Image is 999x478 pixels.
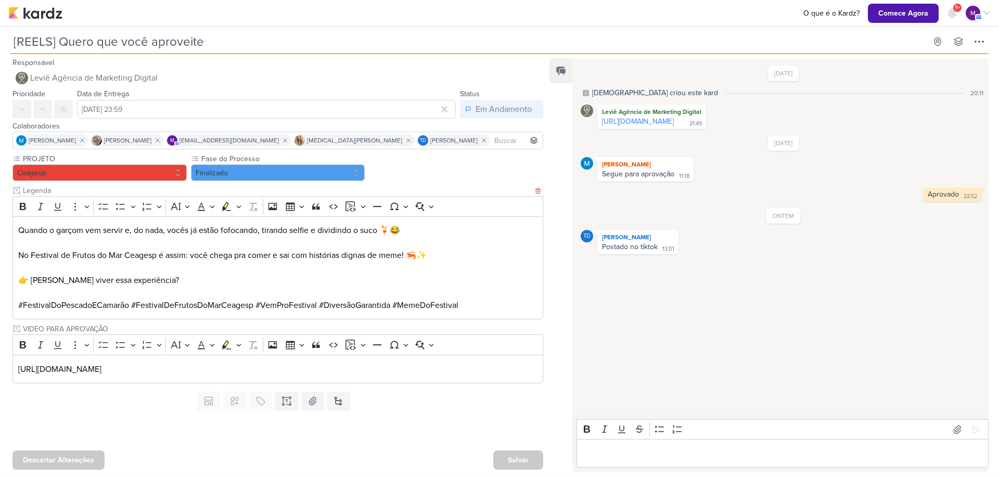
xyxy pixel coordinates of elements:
[22,153,187,164] label: PROJETO
[581,157,593,170] img: MARIANA MIRANDA
[476,103,532,115] div: Em Andamento
[12,69,543,87] button: Leviê Agência de Marketing Digital
[18,363,538,376] p: [URL][DOMAIN_NAME]
[191,164,365,181] button: Finalizado
[12,121,543,132] div: Colaboradores
[577,439,989,468] div: Editor editing area: main
[16,72,28,84] img: Leviê Agência de Marketing Digital
[12,355,543,383] div: Editor editing area: main
[460,89,480,98] label: Status
[10,32,926,51] input: Kard Sem Título
[679,172,689,180] div: 11:18
[602,242,658,251] div: Postado no tiktok
[12,216,543,320] div: Editor editing area: main
[180,136,279,145] span: [EMAIL_ADDRESS][DOMAIN_NAME]
[689,120,702,128] div: 21:49
[599,232,676,242] div: [PERSON_NAME]
[418,135,428,146] div: Thais de carvalho
[21,324,543,334] input: Texto sem título
[602,170,674,178] div: Segue para aprovação
[167,135,177,146] div: mlegnaioli@gmail.com
[460,100,543,119] button: Em Andamento
[12,334,543,355] div: Editor toolbar
[492,134,541,147] input: Buscar
[92,135,102,146] img: Sarah Violante
[430,136,478,145] span: [PERSON_NAME]
[602,117,674,126] a: [URL][DOMAIN_NAME]
[581,105,593,117] img: Leviê Agência de Marketing Digital
[18,224,538,287] p: Quando o garçom vem servir e, do nada, vocês já estão fofocando, tirando selfie e dividindo o suc...
[307,136,402,145] span: [MEDICAL_DATA][PERSON_NAME]
[12,89,45,98] label: Prioridade
[170,138,174,144] p: m
[420,138,426,144] p: Td
[928,190,959,199] div: Aprovado
[599,159,691,170] div: [PERSON_NAME]
[294,135,305,146] img: Yasmin Yumi
[583,234,591,239] p: Td
[8,7,62,19] img: kardz.app
[868,4,939,23] button: Comece Agora
[77,89,129,98] label: Data de Entrega
[29,136,76,145] span: [PERSON_NAME]
[104,136,151,145] span: [PERSON_NAME]
[799,8,864,19] a: O que é o Kardz?
[581,230,593,242] div: Thais de carvalho
[599,107,704,117] div: Leviê Agência de Marketing Digital
[592,87,718,98] div: [DEMOGRAPHIC_DATA] criou este kard
[21,185,533,196] input: Texto sem título
[955,4,960,12] span: 9+
[12,196,543,216] div: Editor toolbar
[16,135,27,146] img: MARIANA MIRANDA
[30,72,158,84] span: Leviê Agência de Marketing Digital
[970,8,976,18] p: m
[970,88,983,98] div: 20:11
[964,192,977,201] div: 22:52
[200,153,365,164] label: Fase do Processo
[12,58,54,67] label: Responsável
[18,299,538,312] p: #FestivalDoPescadoECamarão #FestivalDeFrutosDoMarCeagesp #VemProFestival #DiversãoGarantida #Meme...
[12,164,187,181] button: Ceagesp
[77,100,456,119] input: Select a date
[662,245,674,253] div: 13:01
[577,419,989,440] div: Editor toolbar
[966,6,980,20] div: mlegnaioli@gmail.com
